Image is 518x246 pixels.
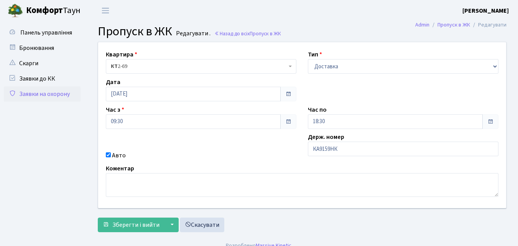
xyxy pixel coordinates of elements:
[4,71,81,86] a: Заявки до КК
[415,21,429,29] a: Admin
[96,4,115,17] button: Переключити навігацію
[98,23,172,40] span: Пропуск в ЖК
[404,17,518,33] nav: breadcrumb
[462,6,509,15] a: [PERSON_NAME]
[106,50,137,59] label: Квартира
[106,164,134,173] label: Коментар
[308,142,498,156] input: AA0001AA
[4,25,81,40] a: Панель управління
[4,56,81,71] a: Скарги
[4,40,81,56] a: Бронювання
[111,63,287,70] span: <b>КТ</b>&nbsp;&nbsp;&nbsp;&nbsp;2-69
[20,28,72,37] span: Панель управління
[26,4,81,17] span: Таун
[174,30,210,37] small: Редагувати .
[470,21,506,29] li: Редагувати
[462,7,509,15] b: [PERSON_NAME]
[180,218,224,232] a: Скасувати
[106,59,296,74] span: <b>КТ</b>&nbsp;&nbsp;&nbsp;&nbsp;2-69
[308,132,344,142] label: Держ. номер
[106,105,124,114] label: Час з
[112,151,126,160] label: Авто
[112,221,160,229] span: Зберегти і вийти
[26,4,63,17] b: Комфорт
[308,50,322,59] label: Тип
[111,63,118,70] b: КТ
[308,105,327,114] label: Час по
[437,21,470,29] a: Пропуск в ЖК
[98,218,164,232] button: Зберегти і вийти
[250,30,281,37] span: Пропуск в ЖК
[8,3,23,18] img: logo.png
[106,78,120,87] label: Дата
[4,86,81,102] a: Заявки на охорону
[214,30,281,37] a: Назад до всіхПропуск в ЖК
